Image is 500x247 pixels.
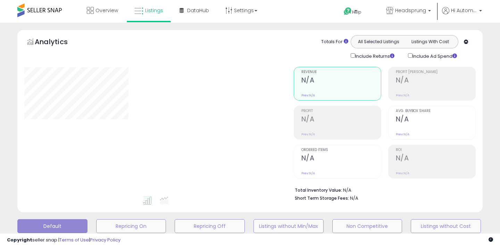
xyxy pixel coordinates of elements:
[396,70,475,74] span: Profit [PERSON_NAME]
[301,154,381,164] h2: N/A
[253,219,324,233] button: Listings without Min/Max
[187,7,209,14] span: DataHub
[338,2,375,23] a: Help
[7,237,32,243] strong: Copyright
[7,237,120,244] div: seller snap | |
[396,76,475,86] h2: N/A
[295,187,342,193] b: Total Inventory Value:
[403,52,468,60] div: Include Ad Spend
[411,219,481,233] button: Listings without Cost
[442,7,482,23] a: Hi Automation
[35,37,81,48] h5: Analytics
[396,154,475,164] h2: N/A
[175,219,245,233] button: Repricing Off
[396,115,475,125] h2: N/A
[332,219,402,233] button: Non Competitive
[301,76,381,86] h2: N/A
[145,7,163,14] span: Listings
[301,115,381,125] h2: N/A
[350,195,358,201] span: N/A
[353,37,405,46] button: All Selected Listings
[395,7,426,14] span: Headsprung
[96,219,166,233] button: Repricing On
[396,171,409,175] small: Prev: N/A
[301,132,315,136] small: Prev: N/A
[301,171,315,175] small: Prev: N/A
[396,93,409,97] small: Prev: N/A
[404,37,456,46] button: Listings With Cost
[95,7,118,14] span: Overview
[295,195,349,201] b: Short Term Storage Fees:
[301,148,381,152] span: Ordered Items
[451,7,477,14] span: Hi Automation
[59,237,89,243] a: Terms of Use
[301,70,381,74] span: Revenue
[396,132,409,136] small: Prev: N/A
[295,185,470,194] li: N/A
[345,52,403,60] div: Include Returns
[352,9,361,15] span: Help
[301,109,381,113] span: Profit
[343,7,352,16] i: Get Help
[396,109,475,113] span: Avg. Buybox Share
[17,219,87,233] button: Default
[90,237,120,243] a: Privacy Policy
[396,148,475,152] span: ROI
[301,93,315,97] small: Prev: N/A
[321,39,348,45] div: Totals For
